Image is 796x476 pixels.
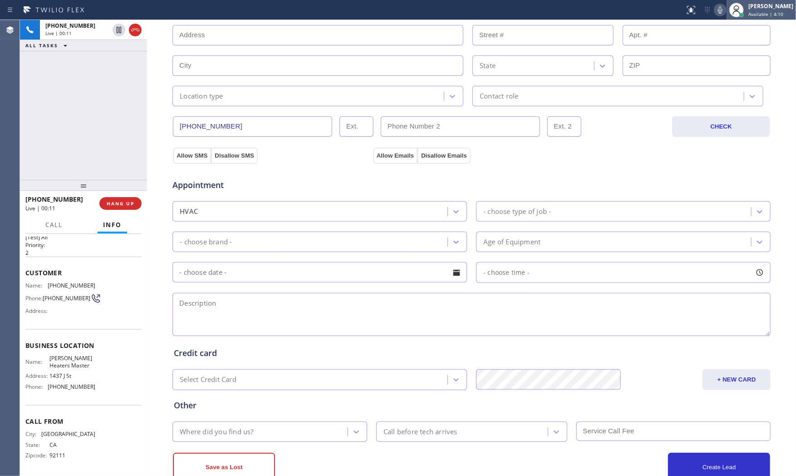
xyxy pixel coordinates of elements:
[25,204,55,212] span: Live | 00:11
[129,24,142,36] button: Hang up
[103,221,122,229] span: Info
[576,421,771,441] input: Service Call Fee
[180,426,253,437] div: Where did you find us?
[25,42,58,49] span: ALL TASKS
[48,282,95,289] span: [PHONE_NUMBER]
[180,91,223,101] div: Location type
[480,91,518,101] div: Contact role
[25,241,142,249] h2: Priority:
[99,197,142,210] button: HANG UP
[483,237,540,247] div: Age of Equipment
[45,22,95,30] span: [PHONE_NUMBER]
[25,383,48,390] span: Phone:
[172,179,371,191] span: Appointment
[25,249,142,257] p: 2
[25,441,49,448] span: State:
[49,372,95,379] span: 1437 J St
[172,25,463,45] input: Address
[383,426,457,437] div: Call before tech arrives
[748,11,783,17] span: Available | 4:10
[714,4,727,16] button: Mute
[418,148,471,164] button: Disallow Emails
[547,116,581,137] input: Ext. 2
[107,200,134,207] span: HANG UP
[483,268,530,277] span: - choose time -
[748,2,793,10] div: [PERSON_NAME]
[25,268,142,277] span: Customer
[43,295,90,302] span: [PHONE_NUMBER]
[113,24,125,36] button: Hold Customer
[20,40,76,51] button: ALL TASKS
[25,195,83,203] span: [PHONE_NUMBER]
[173,148,211,164] button: Allow SMS
[373,148,418,164] button: Allow Emails
[48,383,95,390] span: [PHONE_NUMBER]
[25,452,49,459] span: Zipcode:
[49,355,95,369] span: [PERSON_NAME] Heaters Master
[672,116,770,137] button: CHECK
[25,358,49,365] span: Name:
[49,441,95,448] span: CA
[25,307,49,314] span: Address:
[174,399,769,412] div: Other
[703,369,771,390] button: + NEW CARD
[339,116,373,137] input: Ext.
[483,206,551,217] div: - choose type of job -
[180,237,232,247] div: - choose brand -
[480,60,496,71] div: State
[98,216,127,234] button: Info
[381,116,540,137] input: Phone Number 2
[174,347,769,359] div: Credit card
[172,55,463,76] input: City
[49,452,95,459] span: 92111
[173,116,332,137] input: Phone Number
[40,216,68,234] button: Call
[25,417,142,426] span: Call From
[41,431,95,437] span: [GEOGRAPHIC_DATA]
[623,55,771,76] input: ZIP
[25,431,41,437] span: City:
[623,25,771,45] input: Apt. #
[180,206,198,217] div: HVAC
[25,372,49,379] span: Address:
[211,148,258,164] button: Disallow SMS
[180,375,236,385] div: Select Credit Card
[25,341,142,350] span: Business location
[25,282,48,289] span: Name:
[172,262,467,283] input: - choose date -
[45,221,63,229] span: Call
[25,295,43,302] span: Phone:
[25,233,142,241] p: [Test] All
[472,25,614,45] input: Street #
[45,30,72,36] span: Live | 00:11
